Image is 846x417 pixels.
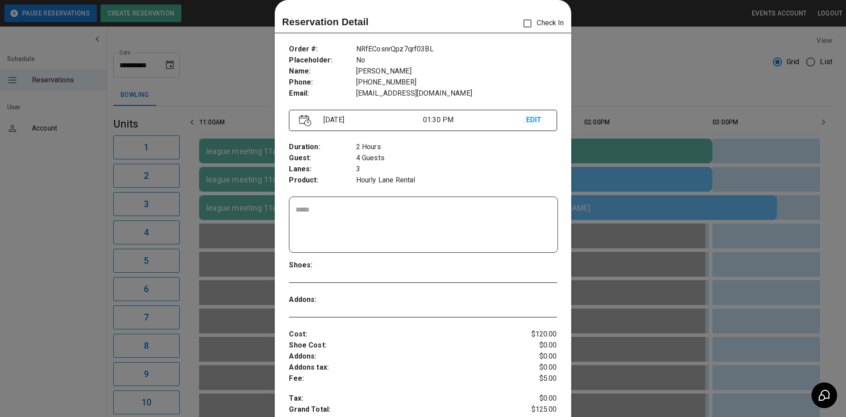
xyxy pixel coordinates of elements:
p: Hourly Lane Rental [356,175,557,186]
p: [PHONE_NUMBER] [356,77,557,88]
p: Order # : [289,44,356,55]
p: Duration : [289,142,356,153]
p: [PERSON_NAME] [356,66,557,77]
p: Phone : [289,77,356,88]
p: Shoes : [289,260,356,271]
p: 4 Guests [356,153,557,164]
p: Email : [289,88,356,99]
p: $0.00 [512,351,557,362]
p: Lanes : [289,164,356,175]
p: $120.00 [512,329,557,340]
p: Reservation Detail [282,15,369,29]
p: Placeholder : [289,55,356,66]
p: Check In [518,14,564,33]
p: $0.00 [512,393,557,404]
p: 2 Hours [356,142,557,153]
p: No [356,55,557,66]
p: Tax : [289,393,512,404]
p: $0.00 [512,340,557,351]
p: Addons : [289,351,512,362]
p: Addons tax : [289,362,512,373]
p: 3 [356,164,557,175]
p: $5.00 [512,373,557,384]
p: Guest : [289,153,356,164]
img: Vector [299,115,311,127]
p: Cost : [289,329,512,340]
p: NRfECosnrQpz7qrf03BL [356,44,557,55]
p: EDIT [526,115,547,126]
p: $0.00 [512,362,557,373]
p: Shoe Cost : [289,340,512,351]
p: 01:30 PM [423,115,526,125]
p: Addons : [289,294,356,305]
p: [EMAIL_ADDRESS][DOMAIN_NAME] [356,88,557,99]
p: Product : [289,175,356,186]
p: Fee : [289,373,512,384]
p: [DATE] [320,115,423,125]
p: Name : [289,66,356,77]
